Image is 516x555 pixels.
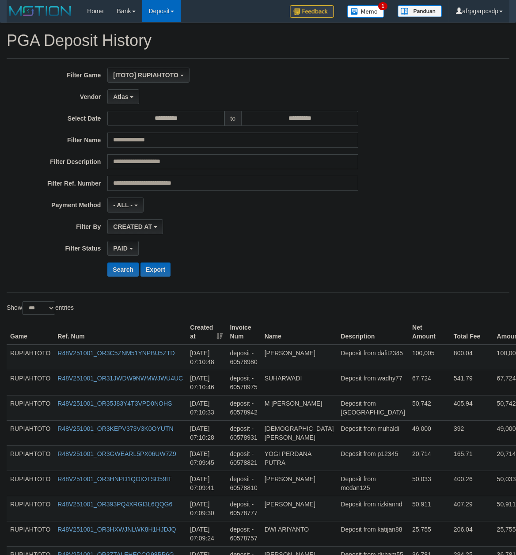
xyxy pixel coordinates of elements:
td: RUPIAHTOTO [7,471,54,496]
select: Showentries [22,301,55,315]
img: panduan.png [398,5,442,17]
th: Net Amount [409,319,450,345]
a: R48V251001_OR3C5ZNM51YNPBU5ZTD [57,350,175,357]
td: RUPIAHTOTO [7,420,54,445]
th: Total Fee [450,319,493,345]
th: Created at: activate to sort column ascending [186,319,226,345]
span: Atlas [113,93,128,100]
td: Deposit from dafit2345 [337,345,409,370]
img: Feedback.jpg [290,5,334,18]
th: Ref. Num [54,319,186,345]
span: to [224,111,241,126]
td: Deposit from wadhy77 [337,370,409,395]
td: 67,724 [409,370,450,395]
td: deposit - 60578980 [226,345,261,370]
td: RUPIAHTOTO [7,395,54,420]
td: 50,742 [409,395,450,420]
td: [DEMOGRAPHIC_DATA][PERSON_NAME] [261,420,338,445]
td: 49,000 [409,420,450,445]
button: PAID [107,241,138,256]
td: Deposit from rizkiannd [337,496,409,521]
td: deposit - 60578821 [226,445,261,471]
td: Deposit from muhaldi [337,420,409,445]
td: 50,033 [409,471,450,496]
button: Search [107,262,139,277]
a: R48V251001_OR3HNPD1QOIOTSD59IT [57,475,171,483]
td: YOGI PERDANA PUTRA [261,445,338,471]
td: deposit - 60578942 [226,395,261,420]
td: RUPIAHTOTO [7,345,54,370]
span: PAID [113,245,127,252]
span: CREATED AT [113,223,152,230]
button: - ALL - [107,198,143,213]
td: 206.04 [450,521,493,546]
a: R48V251001_OR393PQ4XRGI3L6QQG6 [57,501,172,508]
a: R48V251001_OR3HXWJNLWK8H1HJDJQ [57,526,176,533]
img: MOTION_logo.png [7,4,74,18]
td: 405.94 [450,395,493,420]
span: - ALL - [113,201,133,209]
td: [PERSON_NAME] [261,496,338,521]
a: R48V251001_OR3GWEARL5PX06UW7Z9 [57,450,176,457]
td: [PERSON_NAME] [261,345,338,370]
td: 407.29 [450,496,493,521]
span: 1 [378,2,387,10]
button: [ITOTO] RUPIAHTOTO [107,68,189,83]
td: 800.04 [450,345,493,370]
td: [DATE] 07:10:48 [186,345,226,370]
a: R48V251001_OR35J83Y4T3VPD0NOHS [57,400,172,407]
td: DWI ARIYANTO [261,521,338,546]
td: [DATE] 07:10:46 [186,370,226,395]
td: deposit - 60578931 [226,420,261,445]
td: deposit - 60578810 [226,471,261,496]
td: Deposit from katijan88 [337,521,409,546]
img: Button%20Memo.svg [347,5,384,18]
td: RUPIAHTOTO [7,370,54,395]
button: CREATED AT [107,219,163,234]
td: [DATE] 07:09:45 [186,445,226,471]
label: Show entries [7,301,74,315]
td: deposit - 60578757 [226,521,261,546]
td: deposit - 60578975 [226,370,261,395]
td: [DATE] 07:10:33 [186,395,226,420]
td: Deposit from [GEOGRAPHIC_DATA] [337,395,409,420]
td: deposit - 60578777 [226,496,261,521]
td: 165.71 [450,445,493,471]
td: [DATE] 07:09:41 [186,471,226,496]
td: 541.79 [450,370,493,395]
td: [PERSON_NAME] [261,471,338,496]
td: Deposit from p12345 [337,445,409,471]
th: Game [7,319,54,345]
h1: PGA Deposit History [7,32,509,49]
td: Deposit from medan125 [337,471,409,496]
td: [DATE] 07:10:28 [186,420,226,445]
td: 100,005 [409,345,450,370]
button: Export [140,262,171,277]
td: M [PERSON_NAME] [261,395,338,420]
td: 392 [450,420,493,445]
td: SUHARWADI [261,370,338,395]
td: 400.26 [450,471,493,496]
a: R48V251001_OR31JWDW9NWMWJWU4UC [57,375,183,382]
td: RUPIAHTOTO [7,496,54,521]
td: 50,911 [409,496,450,521]
td: 25,755 [409,521,450,546]
td: [DATE] 07:09:24 [186,521,226,546]
th: Description [337,319,409,345]
th: Name [261,319,338,345]
button: Atlas [107,89,139,104]
th: Invoice Num [226,319,261,345]
a: R48V251001_OR3KEPV373V3K0OYUTN [57,425,173,432]
td: RUPIAHTOTO [7,445,54,471]
td: [DATE] 07:09:30 [186,496,226,521]
span: [ITOTO] RUPIAHTOTO [113,72,178,79]
td: 20,714 [409,445,450,471]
